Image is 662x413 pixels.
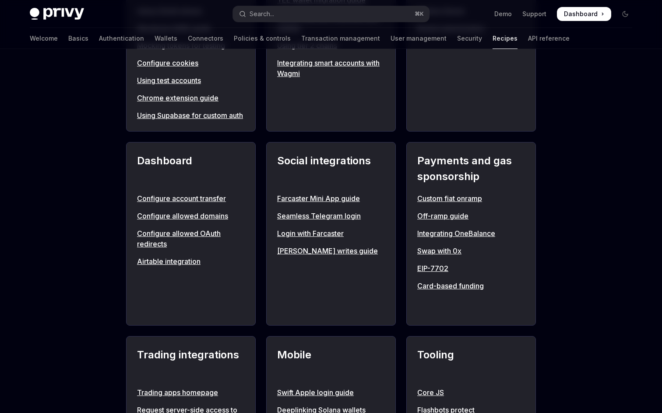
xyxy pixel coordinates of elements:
h2: Mobile [277,347,385,378]
a: Welcome [30,28,58,49]
a: Connectors [188,28,223,49]
a: Using test accounts [137,75,245,86]
a: User management [391,28,447,49]
a: Airtable integration [137,256,245,267]
h2: Trading integrations [137,347,245,378]
a: Core JS [417,387,525,398]
a: Demo [494,10,512,18]
a: Trading apps homepage [137,387,245,398]
a: [PERSON_NAME] writes guide [277,246,385,256]
a: Configure allowed OAuth redirects [137,228,245,249]
a: Support [522,10,546,18]
a: Security [457,28,482,49]
a: EIP-7702 [417,263,525,274]
a: Wallets [155,28,177,49]
a: Card-based funding [417,281,525,291]
a: Transaction management [301,28,380,49]
a: Off-ramp guide [417,211,525,221]
a: Login with Farcaster [277,228,385,239]
button: Toggle dark mode [618,7,632,21]
a: Authentication [99,28,144,49]
span: ⌘ K [415,10,424,17]
a: Recipes [493,28,518,49]
a: Swift Apple login guide [277,387,385,398]
a: Farcaster Mini App guide [277,193,385,204]
h2: Dashboard [137,153,245,184]
div: Search... [250,9,274,19]
a: Swap with 0x [417,246,525,256]
a: Using Supabase for custom auth [137,110,245,121]
a: Policies & controls [234,28,291,49]
h2: Payments and gas sponsorship [417,153,525,184]
a: Configure allowed domains [137,211,245,221]
h2: Tooling [417,347,525,378]
h2: Social integrations [277,153,385,184]
a: Custom fiat onramp [417,193,525,204]
a: Integrating smart accounts with Wagmi [277,58,385,79]
a: API reference [528,28,570,49]
a: Dashboard [557,7,611,21]
button: Open search [233,6,429,22]
a: Basics [68,28,88,49]
a: Integrating OneBalance [417,228,525,239]
a: Seamless Telegram login [277,211,385,221]
img: dark logo [30,8,84,20]
span: Dashboard [564,10,598,18]
a: Chrome extension guide [137,93,245,103]
a: Configure cookies [137,58,245,68]
a: Configure account transfer [137,193,245,204]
